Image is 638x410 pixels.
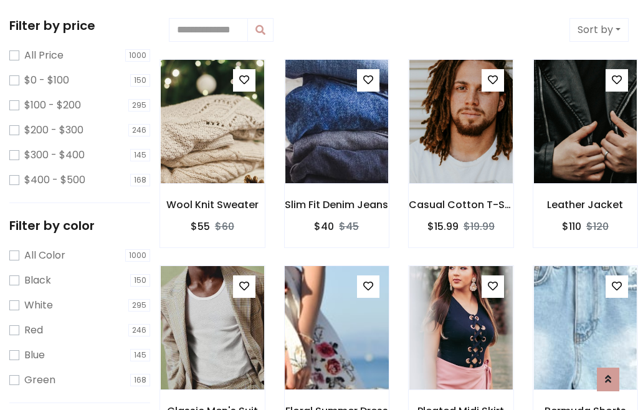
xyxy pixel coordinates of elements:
del: $120 [586,219,609,234]
span: 295 [128,299,150,312]
label: Green [24,373,55,388]
del: $45 [339,219,359,234]
h6: Casual Cotton T-Shirt [409,199,513,211]
span: 145 [130,149,150,161]
label: Black [24,273,51,288]
span: 246 [128,324,150,336]
label: All Color [24,248,65,263]
label: $0 - $100 [24,73,69,88]
label: $300 - $400 [24,148,85,163]
span: 145 [130,349,150,361]
label: $200 - $300 [24,123,83,138]
label: Red [24,323,43,338]
label: All Price [24,48,64,63]
h5: Filter by price [9,18,150,33]
button: Sort by [569,18,629,42]
span: 246 [128,124,150,136]
span: 1000 [125,249,150,262]
span: 295 [128,99,150,112]
h6: $15.99 [427,221,459,232]
h6: $40 [314,221,334,232]
h6: Slim Fit Denim Jeans [285,199,389,211]
label: $400 - $500 [24,173,85,188]
del: $19.99 [464,219,495,234]
label: White [24,298,53,313]
span: 150 [130,274,150,287]
span: 168 [130,374,150,386]
label: Blue [24,348,45,363]
del: $60 [215,219,234,234]
h6: $55 [191,221,210,232]
h6: Leather Jacket [533,199,638,211]
span: 1000 [125,49,150,62]
h6: Wool Knit Sweater [160,199,265,211]
h6: $110 [562,221,581,232]
span: 150 [130,74,150,87]
label: $100 - $200 [24,98,81,113]
span: 168 [130,174,150,186]
h5: Filter by color [9,218,150,233]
